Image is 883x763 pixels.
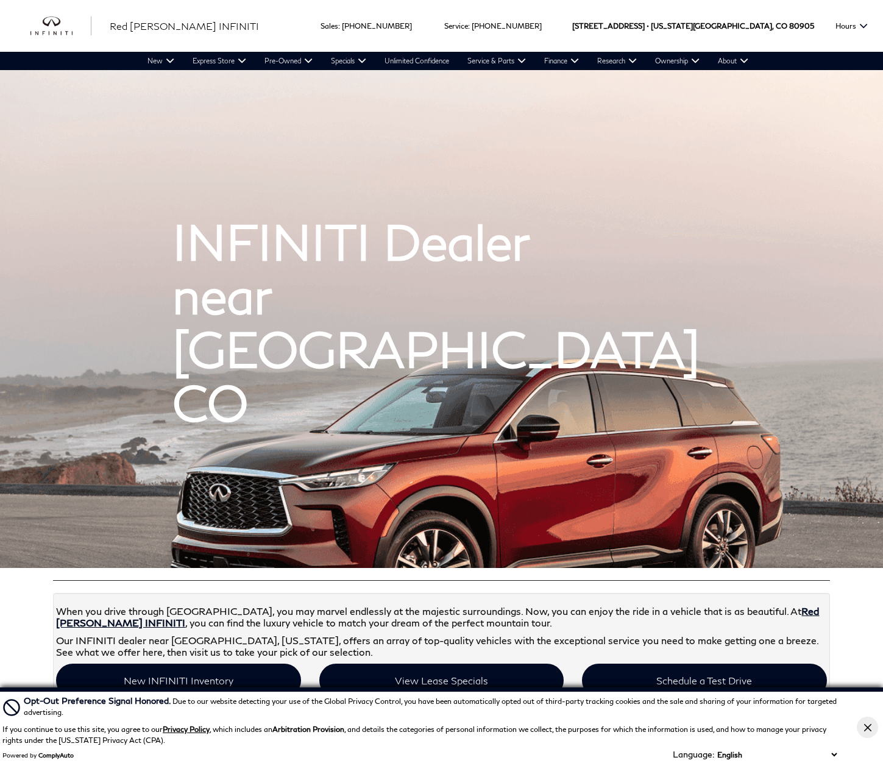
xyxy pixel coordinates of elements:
[56,664,300,697] a: New INFINITI Inventory
[572,21,814,30] a: [STREET_ADDRESS] • [US_STATE][GEOGRAPHIC_DATA], CO 80905
[172,215,711,429] h1: INFINITI Dealer near [GEOGRAPHIC_DATA] CO
[319,664,564,697] a: View Lease Specials
[30,16,91,36] a: infiniti
[163,725,210,734] a: Privacy Policy
[321,21,338,30] span: Sales
[56,605,819,628] a: Red [PERSON_NAME] INFINITI
[322,52,375,70] a: Specials
[2,725,826,745] p: If you continue to use this site, you agree to our , which includes an , and details the categori...
[714,749,840,761] select: Language Select
[857,717,878,738] button: Close Button
[375,52,458,70] a: Unlimited Confidence
[444,21,468,30] span: Service
[342,21,412,30] a: [PHONE_NUMBER]
[272,725,344,734] strong: Arbitration Provision
[110,20,259,32] span: Red [PERSON_NAME] INFINITI
[183,52,255,70] a: Express Store
[468,21,470,30] span: :
[30,16,91,36] img: INFINITI
[38,751,74,759] a: ComplyAuto
[110,19,259,34] a: Red [PERSON_NAME] INFINITI
[673,750,714,759] div: Language:
[2,751,74,759] div: Powered by
[588,52,646,70] a: Research
[535,52,588,70] a: Finance
[56,605,826,628] p: When you drive through [GEOGRAPHIC_DATA], you may marvel endlessly at the majestic surroundings. ...
[458,52,535,70] a: Service & Parts
[24,694,840,718] div: Due to our website detecting your use of the Global Privacy Control, you have been automatically ...
[255,52,322,70] a: Pre-Owned
[338,21,340,30] span: :
[582,664,826,697] a: Schedule a Test Drive
[709,52,757,70] a: About
[138,52,757,70] nav: Main Navigation
[56,634,826,658] p: Our INFINITI dealer near [GEOGRAPHIC_DATA], [US_STATE], offers an array of top-quality vehicles w...
[24,695,172,706] span: Opt-Out Preference Signal Honored .
[472,21,542,30] a: [PHONE_NUMBER]
[138,52,183,70] a: New
[646,52,709,70] a: Ownership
